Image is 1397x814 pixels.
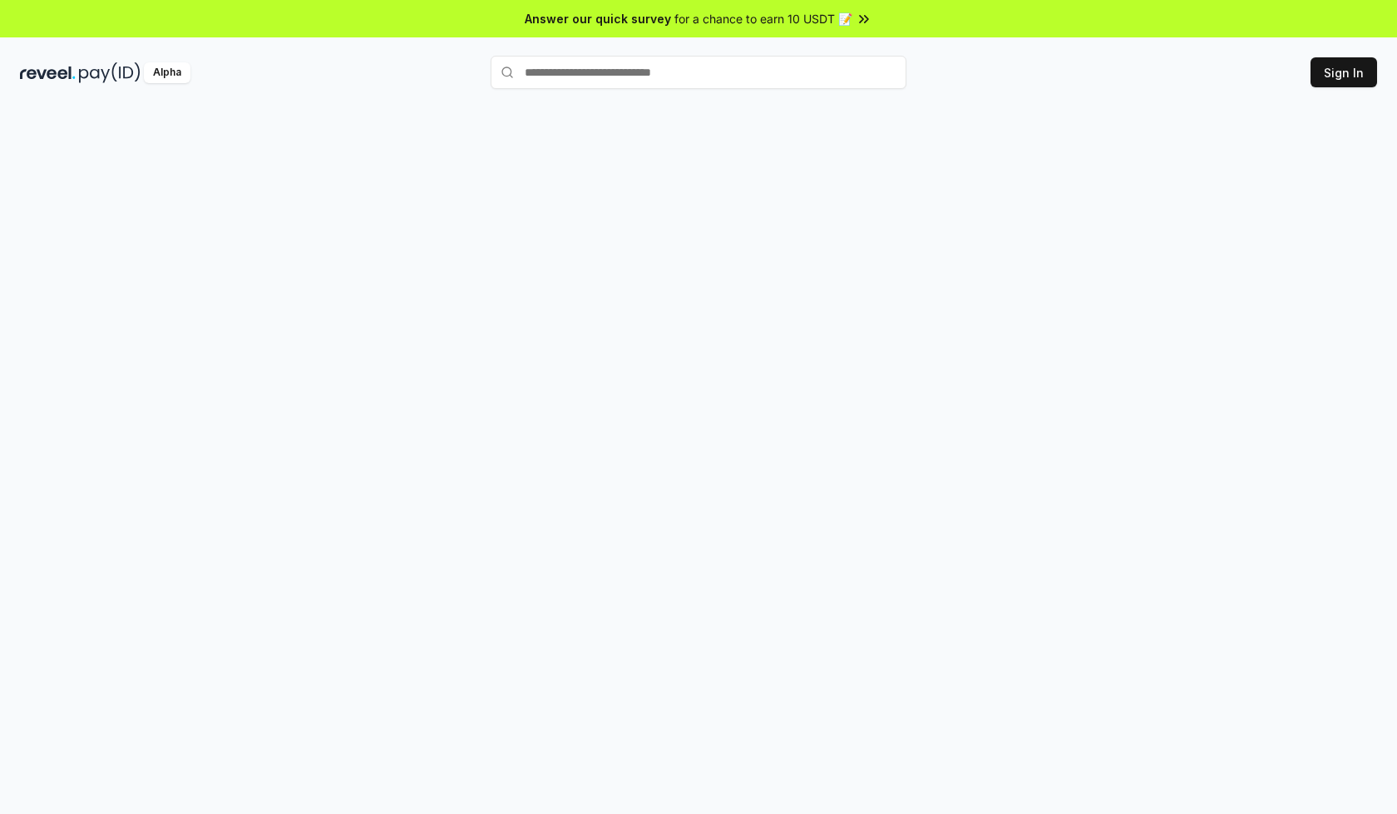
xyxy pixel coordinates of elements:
[79,62,141,83] img: pay_id
[674,10,852,27] span: for a chance to earn 10 USDT 📝
[20,62,76,83] img: reveel_dark
[1311,57,1377,87] button: Sign In
[144,62,190,83] div: Alpha
[525,10,671,27] span: Answer our quick survey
